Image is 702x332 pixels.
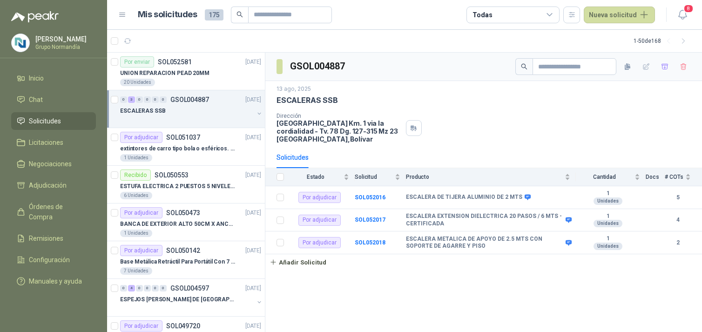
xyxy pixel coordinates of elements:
[298,215,341,226] div: Por adjudicar
[29,233,63,244] span: Remisiones
[107,53,265,90] a: Por enviarSOL052581[DATE] UNION REPARACION PEAD 20MM20 Unidades
[120,182,236,191] p: ESTUFA ELECTRICA 2 PUESTOS 5 NIVELES DE TEMPERATURA 2000 W
[406,168,576,186] th: Producto
[277,119,402,143] p: [GEOGRAPHIC_DATA] Km. 1 via la cordialidad - Tv. 78 Dg. 127-315 Mz 23 [GEOGRAPHIC_DATA] , Bolívar
[205,9,223,20] span: 175
[576,174,633,180] span: Cantidad
[120,207,162,218] div: Por adjudicar
[11,11,59,22] img: Logo peakr
[120,295,236,304] p: ESPEJOS [PERSON_NAME] DE [GEOGRAPHIC_DATA][DATE]
[29,116,61,126] span: Solicitudes
[29,202,87,222] span: Órdenes de Compra
[120,283,263,312] a: 0 4 0 0 0 0 GSOL004597[DATE] ESPEJOS [PERSON_NAME] DE [GEOGRAPHIC_DATA][DATE]
[576,235,640,243] b: 1
[170,96,209,103] p: GSOL004887
[245,58,261,67] p: [DATE]
[665,238,691,247] b: 2
[290,174,342,180] span: Estado
[120,154,152,162] div: 1 Unidades
[11,230,96,247] a: Remisiones
[120,220,236,229] p: BANCA DE EXTERIOR ALTO 50CM X ANCHO 100CM FONDO 45CM CON ESPALDAR
[265,254,331,270] button: Añadir Solicitud
[245,322,261,331] p: [DATE]
[11,176,96,194] a: Adjudicación
[277,152,309,163] div: Solicitudes
[120,192,152,199] div: 6 Unidades
[170,285,209,291] p: GSOL004597
[594,197,622,205] div: Unidades
[584,7,655,23] button: Nueva solicitud
[120,285,127,291] div: 0
[120,96,127,103] div: 0
[290,168,355,186] th: Estado
[35,44,94,50] p: Grupo Normandía
[290,59,346,74] h3: GSOL004887
[265,254,702,270] a: Añadir Solicitud
[665,193,691,202] b: 5
[665,174,683,180] span: # COTs
[120,107,165,115] p: ESCALERAS SSB
[406,174,563,180] span: Producto
[152,96,159,103] div: 0
[11,251,96,269] a: Configuración
[576,168,646,186] th: Cantidad
[107,128,265,166] a: Por adjudicarSOL051037[DATE] extintores de carro tipo bola o esféricos. Eficacia 21A - 113B1 Unid...
[11,69,96,87] a: Inicio
[277,113,402,119] p: Dirección
[29,73,44,83] span: Inicio
[245,246,261,255] p: [DATE]
[245,95,261,104] p: [DATE]
[120,144,236,153] p: extintores de carro tipo bola o esféricos. Eficacia 21A - 113B
[11,155,96,173] a: Negociaciones
[120,230,152,237] div: 1 Unidades
[120,79,155,86] div: 20 Unidades
[29,180,67,190] span: Adjudicación
[12,34,29,52] img: Company Logo
[665,216,691,224] b: 4
[29,255,70,265] span: Configuración
[594,220,622,227] div: Unidades
[158,59,192,65] p: SOL052581
[160,96,167,103] div: 0
[29,276,82,286] span: Manuales y ayuda
[11,134,96,151] a: Licitaciones
[29,95,43,105] span: Chat
[406,236,563,250] b: ESCALERA METALICA DE APOYO DE 2.5 MTS CON SOPORTE DE AGARRE Y PISO
[120,132,162,143] div: Por adjudicar
[29,159,72,169] span: Negociaciones
[29,137,63,148] span: Licitaciones
[634,34,691,48] div: 1 - 50 de 168
[120,245,162,256] div: Por adjudicar
[155,172,189,178] p: SOL050553
[144,285,151,291] div: 0
[128,285,135,291] div: 4
[406,194,522,201] b: ESCALERA DE TIJERA ALUMINIO DE 2 MTS
[646,168,665,186] th: Docs
[665,168,702,186] th: # COTs
[11,112,96,130] a: Solicitudes
[277,95,338,105] p: ESCALERAS SSB
[35,36,94,42] p: [PERSON_NAME]
[120,320,162,332] div: Por adjudicar
[166,323,200,329] p: SOL049720
[11,91,96,108] a: Chat
[138,8,197,21] h1: Mis solicitudes
[144,96,151,103] div: 0
[576,190,640,197] b: 1
[128,96,135,103] div: 3
[11,198,96,226] a: Órdenes de Compra
[120,94,263,124] a: 0 3 0 0 0 0 GSOL004887[DATE] ESCALERAS SSB
[11,272,96,290] a: Manuales y ayuda
[160,285,167,291] div: 0
[245,133,261,142] p: [DATE]
[166,247,200,254] p: SOL050142
[576,213,640,220] b: 1
[674,7,691,23] button: 8
[277,85,311,94] p: 13 ago, 2025
[355,194,385,201] a: SOL052016
[107,166,265,203] a: RecibidoSOL050553[DATE] ESTUFA ELECTRICA 2 PUESTOS 5 NIVELES DE TEMPERATURA 2000 W6 Unidades
[136,285,143,291] div: 0
[355,174,393,180] span: Solicitud
[120,69,209,78] p: UNION REPARACION PEAD 20MM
